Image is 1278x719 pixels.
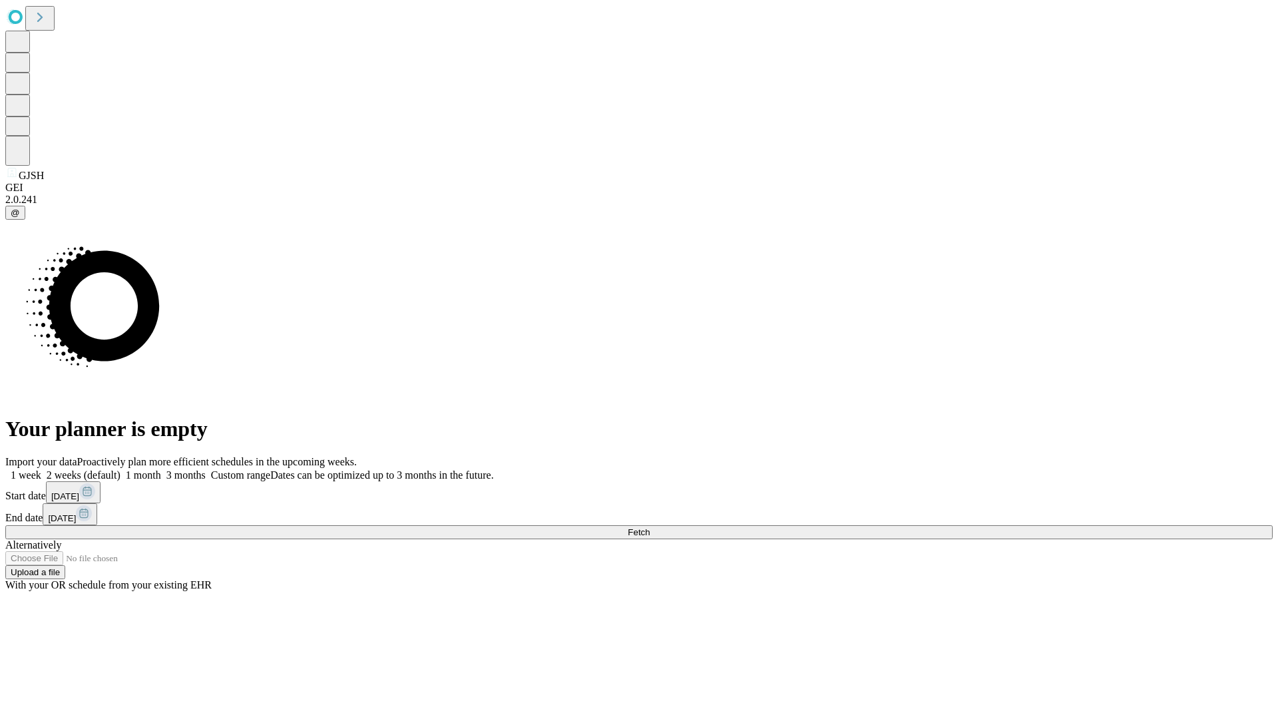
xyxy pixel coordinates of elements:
span: With your OR schedule from your existing EHR [5,579,212,591]
h1: Your planner is empty [5,417,1273,441]
span: Dates can be optimized up to 3 months in the future. [270,469,493,481]
button: [DATE] [46,481,101,503]
button: @ [5,206,25,220]
span: 3 months [166,469,206,481]
div: GEI [5,182,1273,194]
span: Import your data [5,456,77,467]
span: 1 month [126,469,161,481]
span: 2 weeks (default) [47,469,120,481]
span: @ [11,208,20,218]
span: Custom range [211,469,270,481]
span: 1 week [11,469,41,481]
div: End date [5,503,1273,525]
div: 2.0.241 [5,194,1273,206]
button: Fetch [5,525,1273,539]
button: [DATE] [43,503,97,525]
span: Fetch [628,527,650,537]
span: [DATE] [48,513,76,523]
span: Alternatively [5,539,61,551]
span: GJSH [19,170,44,181]
span: Proactively plan more efficient schedules in the upcoming weeks. [77,456,357,467]
span: [DATE] [51,491,79,501]
div: Start date [5,481,1273,503]
button: Upload a file [5,565,65,579]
